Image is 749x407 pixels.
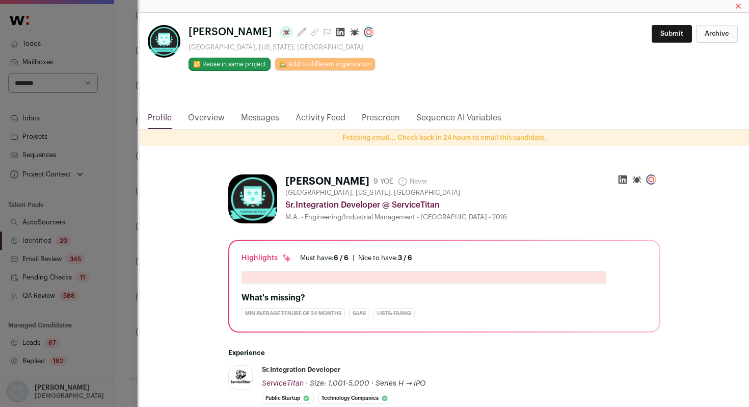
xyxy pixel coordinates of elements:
a: 🏡 Add to different organization [275,58,376,71]
button: Archive [696,25,738,43]
li: Public Startup [262,393,314,404]
span: [PERSON_NAME] [189,25,272,39]
span: ServiceTitan [262,380,304,387]
p: Fetching email... Check back in 24 hours to email this candidate. [140,134,749,142]
a: Activity Feed [296,112,345,129]
div: Sr.Integration Developer [262,365,340,374]
span: 6 / 6 [334,255,349,261]
img: 8cbda169de53bb6e6102ed66e3f87991404814fd03b74229f30a81bd55920da6.jpg [148,25,180,58]
img: 8cbda169de53bb6e6102ed66e3f87991404814fd03b74229f30a81bd55920da6.jpg [228,174,277,223]
div: Must have: [300,254,349,262]
div: Highlights [242,253,292,263]
img: 904cd390969cbc9b1968fb42a9ddc32a5c0bc9de3fa9900a00b107ae02b2c7c0.png [229,367,252,388]
a: Profile [148,112,172,129]
div: Nice to have: [358,254,412,262]
span: [GEOGRAPHIC_DATA], [US_STATE], [GEOGRAPHIC_DATA] [285,189,461,197]
div: Sr.Integration Developer @ ServiceTitan [285,199,660,211]
button: Submit [652,25,692,43]
span: 3 / 6 [398,255,412,261]
div: min average tenure of 24 months [242,308,345,319]
div: M.A. - Engineering/Industrial Management - [GEOGRAPHIC_DATA] - 2016 [285,213,660,221]
a: Sequence AI Variables [416,112,501,129]
button: 🔂 Reuse in same project [189,58,271,71]
h2: What's missing? [242,292,647,304]
a: Prescreen [362,112,400,129]
a: Overview [188,112,225,129]
span: · Size: 1,001-5,000 [306,380,369,387]
h1: [PERSON_NAME] [285,174,369,189]
div: [GEOGRAPHIC_DATA], [US_STATE], [GEOGRAPHIC_DATA] [189,43,378,52]
span: Series H → IPO [376,380,425,387]
a: Messages [241,112,279,129]
div: 9 YOE [373,176,393,187]
div: Lists: FAANG [373,308,415,319]
li: Technology Companies [318,393,392,404]
span: · [371,378,373,389]
div: SaaS [349,308,369,319]
ul: | [300,254,412,262]
span: Never [397,176,427,187]
h2: Experience [228,349,660,357]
